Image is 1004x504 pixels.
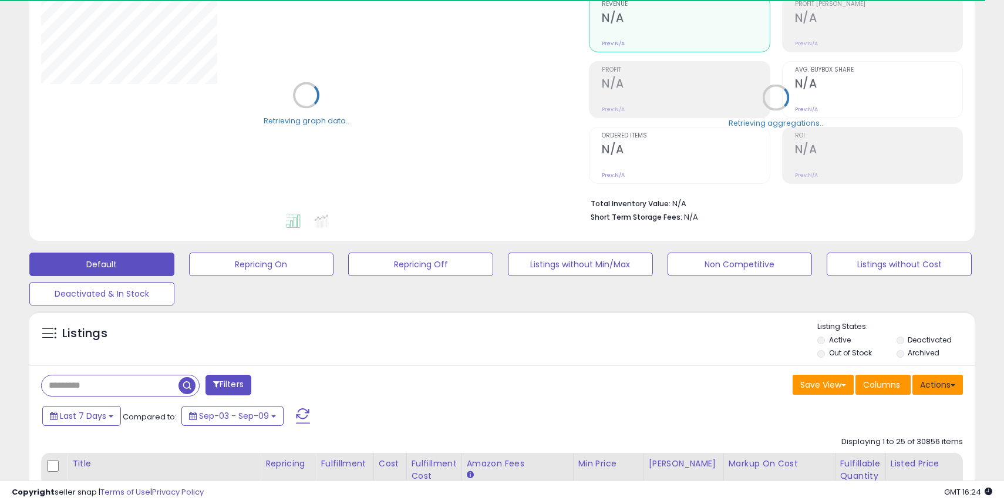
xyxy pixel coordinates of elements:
a: Terms of Use [100,486,150,498]
div: Cost [379,458,402,470]
strong: Copyright [12,486,55,498]
button: Last 7 Days [42,406,121,426]
button: Filters [205,375,251,395]
button: Listings without Min/Max [508,253,653,276]
button: Save View [793,375,854,395]
div: Fulfillment Cost [412,458,457,482]
th: The percentage added to the cost of goods (COGS) that forms the calculator for Min & Max prices. [723,453,835,499]
h5: Listings [62,325,107,342]
div: Min Price [578,458,639,470]
div: Retrieving graph data.. [264,115,349,126]
p: Listing States: [817,321,974,332]
span: Last 7 Days [60,410,106,422]
span: 2025-09-17 16:24 GMT [944,486,992,498]
a: Privacy Policy [152,486,204,498]
span: Sep-03 - Sep-09 [199,410,269,422]
div: Listed Price [891,458,992,470]
span: Columns [863,379,900,391]
div: Repricing [265,458,311,470]
label: Archived [908,348,939,358]
button: Columns [855,375,911,395]
div: Fulfillment [321,458,368,470]
button: Listings without Cost [827,253,972,276]
button: Repricing On [189,253,334,276]
button: Deactivated & In Stock [29,282,174,305]
button: Actions [912,375,963,395]
div: [PERSON_NAME] [649,458,719,470]
div: Markup on Cost [729,458,830,470]
button: Sep-03 - Sep-09 [181,406,284,426]
div: seller snap | | [12,487,204,498]
button: Repricing Off [348,253,493,276]
div: Amazon Fees [467,458,568,470]
label: Deactivated [908,335,952,345]
button: Non Competitive [668,253,813,276]
div: Displaying 1 to 25 of 30856 items [841,436,963,448]
label: Out of Stock [829,348,872,358]
div: Retrieving aggregations.. [729,117,823,128]
span: Compared to: [123,411,177,422]
button: Default [29,253,174,276]
label: Active [829,335,851,345]
div: Fulfillable Quantity [840,458,881,482]
div: Title [72,458,255,470]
